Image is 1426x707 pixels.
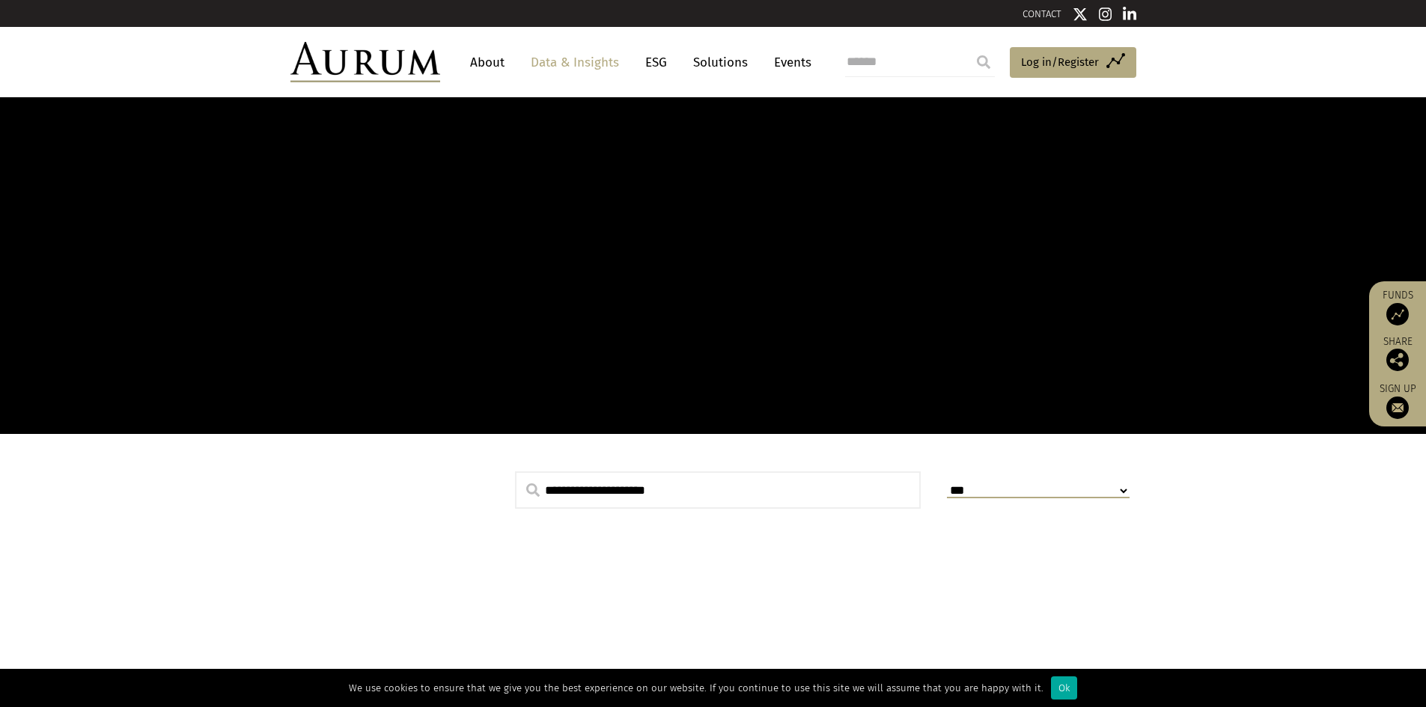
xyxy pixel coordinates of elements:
[290,42,440,82] img: Aurum
[1021,53,1099,71] span: Log in/Register
[526,483,540,497] img: search.svg
[969,47,999,77] input: Submit
[1386,349,1409,371] img: Share this post
[1386,303,1409,325] img: Access Funds
[1377,382,1419,419] a: Sign up
[1010,47,1136,79] a: Log in/Register
[1051,676,1077,700] div: Ok
[767,49,811,76] a: Events
[1377,289,1419,325] a: Funds
[463,49,512,76] a: About
[638,49,674,76] a: ESG
[1073,7,1088,22] img: Twitter icon
[1377,337,1419,371] div: Share
[1386,397,1409,419] img: Sign up to our newsletter
[523,49,627,76] a: Data & Insights
[1099,7,1112,22] img: Instagram icon
[1123,7,1136,22] img: Linkedin icon
[686,49,755,76] a: Solutions
[1023,8,1061,19] a: CONTACT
